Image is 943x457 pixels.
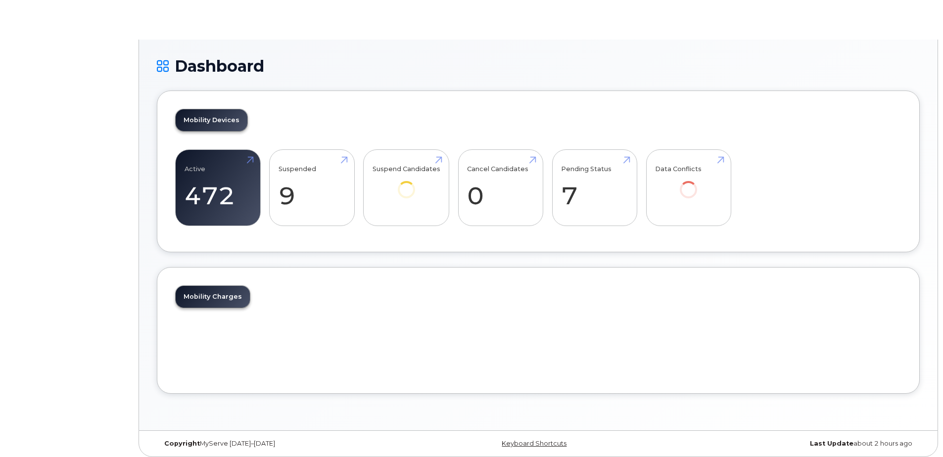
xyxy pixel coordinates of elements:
a: Mobility Charges [176,286,250,308]
div: about 2 hours ago [665,440,920,448]
a: Active 472 [185,155,251,221]
div: MyServe [DATE]–[DATE] [157,440,411,448]
strong: Last Update [810,440,853,447]
a: Data Conflicts [655,155,722,212]
h1: Dashboard [157,57,920,75]
a: Keyboard Shortcuts [502,440,566,447]
a: Mobility Devices [176,109,247,131]
a: Cancel Candidates 0 [467,155,534,221]
a: Pending Status 7 [561,155,628,221]
a: Suspend Candidates [373,155,440,212]
a: Suspended 9 [279,155,345,221]
strong: Copyright [164,440,200,447]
